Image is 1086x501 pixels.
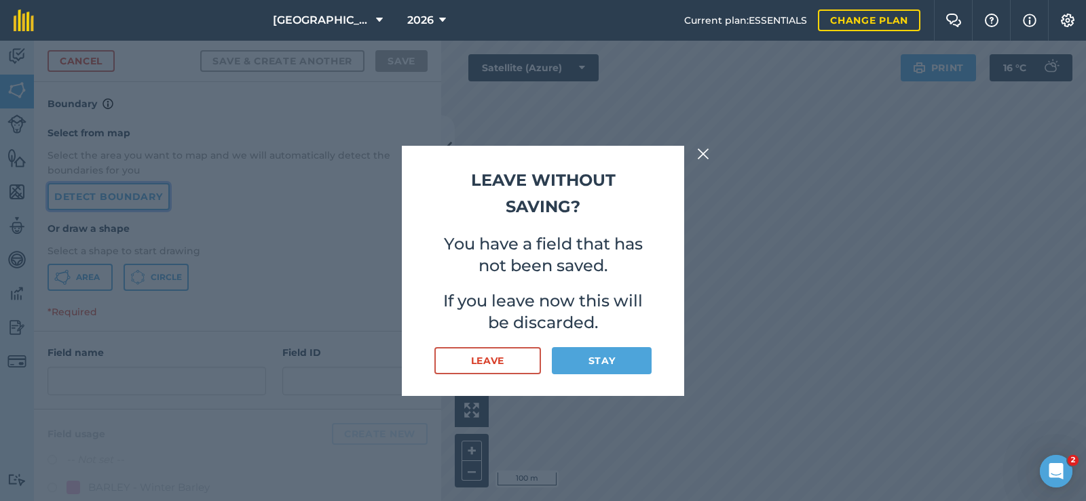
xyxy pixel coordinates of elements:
p: You have a field that has not been saved. [434,233,652,277]
h2: Leave without saving? [434,167,652,220]
span: 2 [1068,455,1079,466]
img: svg+xml;base64,PHN2ZyB4bWxucz0iaHR0cDovL3d3dy53My5vcmcvMjAwMC9zdmciIHdpZHRoPSIxNyIgaGVpZ2h0PSIxNy... [1023,12,1036,28]
img: A question mark icon [984,14,1000,27]
span: 2026 [407,12,434,28]
span: Current plan : ESSENTIALS [684,13,807,28]
a: Change plan [818,9,920,31]
img: svg+xml;base64,PHN2ZyB4bWxucz0iaHR0cDovL3d3dy53My5vcmcvMjAwMC9zdmciIHdpZHRoPSIyMiIgaGVpZ2h0PSIzMC... [697,146,709,162]
img: A cog icon [1060,14,1076,27]
span: [GEOGRAPHIC_DATA] [273,12,371,28]
img: fieldmargin Logo [14,9,34,31]
p: If you leave now this will be discarded. [434,290,652,334]
iframe: Intercom live chat [1040,455,1072,487]
button: Stay [552,347,652,374]
img: Two speech bubbles overlapping with the left bubble in the forefront [945,14,962,27]
button: Leave [434,347,541,374]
